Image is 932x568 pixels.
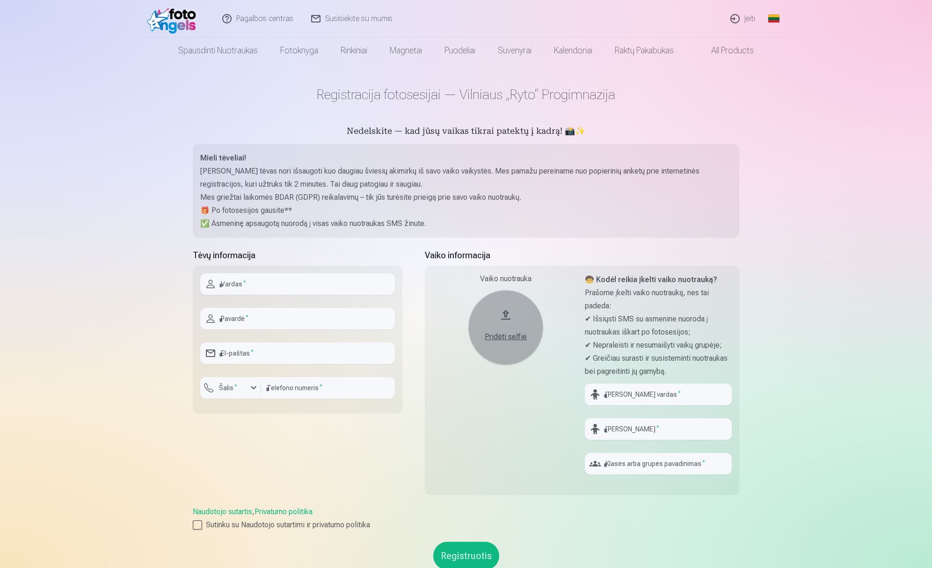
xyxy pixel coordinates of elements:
a: Puodeliai [433,37,487,64]
h5: Vaiko informacija [425,249,739,262]
h1: Registracija fotosesijai — Vilniaus „Ryto“ Progimnazija [193,86,739,103]
p: Prašome įkelti vaiko nuotrauką, nes tai padeda: [585,286,732,313]
a: Naudotojo sutartis [193,507,252,516]
h5: Nedelskite — kad jūsų vaikas tikrai patektų į kadrą! 📸✨ [193,125,739,138]
p: ✅ Asmeninę apsaugotą nuorodą į visas vaiko nuotraukas SMS žinute. [200,217,732,230]
div: Pridėti selfie [478,331,534,342]
button: Šalis* [200,377,261,399]
p: ✔ Nepraleisti ir nesumaišyti vaikų grupėje; [585,339,732,352]
a: Spausdinti nuotraukas [167,37,269,64]
strong: 🧒 Kodėl reikia įkelti vaiko nuotrauką? [585,275,717,284]
p: ✔ Greičiau surasti ir susisteminti nuotraukas bei pagreitinti jų gamybą. [585,352,732,378]
a: Raktų pakabukas [604,37,685,64]
a: All products [685,37,765,64]
button: Pridėti selfie [468,290,543,365]
div: Vaiko nuotrauka [432,273,579,284]
p: ✔ Išsiųsti SMS su asmenine nuoroda į nuotraukas iškart po fotosesijos; [585,313,732,339]
a: Privatumo politika [255,507,313,516]
div: , [193,506,739,531]
a: Magnetai [379,37,433,64]
h5: Tėvų informacija [193,249,402,262]
a: Rinkiniai [329,37,379,64]
p: [PERSON_NAME] tėvas nori išsaugoti kuo daugiau šviesių akimirkų iš savo vaiko vaikystės. Mes pama... [200,165,732,191]
a: Suvenyrai [487,37,543,64]
a: Kalendoriai [543,37,604,64]
p: 🎁 Po fotosesijos gausite** [200,204,732,217]
img: /fa2 [147,4,201,34]
label: Sutinku su Naudotojo sutartimi ir privatumo politika [193,519,739,531]
p: Mes griežtai laikomės BDAR (GDPR) reikalavimų – tik jūs turėsite prieigą prie savo vaiko nuotraukų. [200,191,732,204]
label: Šalis [215,383,241,393]
a: Fotoknyga [269,37,329,64]
strong: Mieli tėveliai! [200,153,246,162]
